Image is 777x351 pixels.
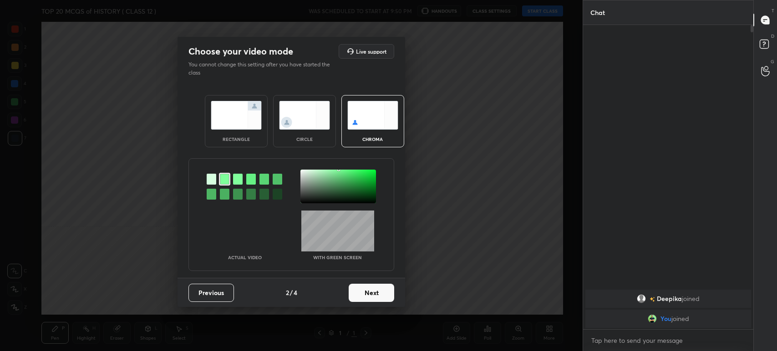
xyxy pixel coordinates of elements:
h4: 2 [286,288,289,297]
div: rectangle [218,137,254,141]
button: Next [349,284,394,302]
img: chromaScreenIcon.c19ab0a0.svg [347,101,398,130]
p: D [771,33,774,40]
p: With green screen [313,255,362,260]
div: circle [286,137,323,141]
img: default.png [637,294,646,303]
span: joined [671,315,689,322]
button: Previous [188,284,234,302]
img: circleScreenIcon.acc0effb.svg [279,101,330,130]
h5: Live support [356,49,386,54]
span: Deepika [657,295,682,302]
img: no-rating-badge.077c3623.svg [650,297,655,302]
img: 4dbe6e88ff414ea19545a10e2af5dbd7.jpg [648,314,657,323]
p: Actual Video [228,255,262,260]
div: grid [583,288,753,330]
p: G [771,58,774,65]
span: You [660,315,671,322]
span: joined [682,295,700,302]
p: T [772,7,774,14]
h2: Choose your video mode [188,45,293,57]
h4: 4 [294,288,297,297]
p: Chat [583,0,612,25]
p: You cannot change this setting after you have started the class [188,60,336,77]
div: chroma [355,137,391,141]
img: normalScreenIcon.ae25ed63.svg [211,101,262,130]
h4: / [290,288,293,297]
